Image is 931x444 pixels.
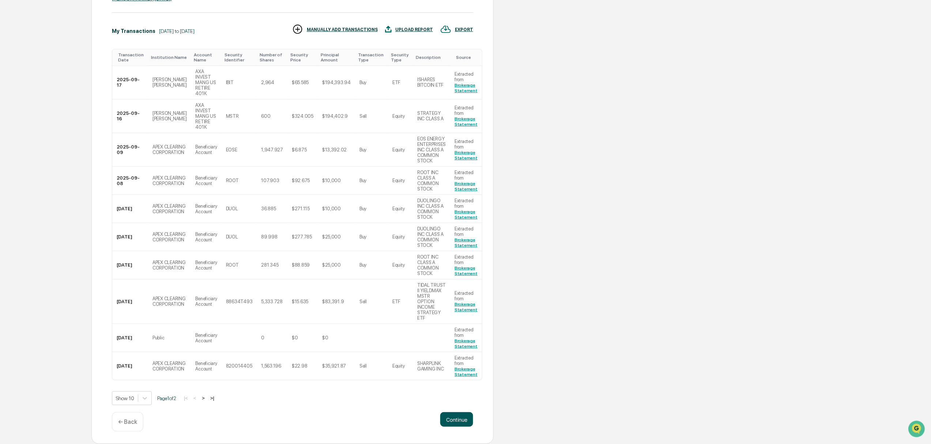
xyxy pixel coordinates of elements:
[450,324,482,352] td: Extracted from
[261,234,277,240] div: 89.998
[261,363,281,369] div: 1,563.196
[191,223,222,251] td: Beneficiary Account
[450,66,482,99] td: Extracted from
[450,133,482,167] td: Extracted from
[392,299,400,304] div: ETF
[385,24,392,35] img: UPLOAD REPORT
[191,251,222,279] td: Beneficiary Account
[417,198,446,220] div: DUOLINGO INC CLASS A COMMON STOCK
[152,232,187,242] div: APEX CLEARING CORPORATION
[191,352,222,380] td: Beneficiary Account
[455,209,478,220] a: Brokerage Statement
[292,363,307,369] div: $22.98
[322,335,328,340] div: $0
[112,167,148,195] td: 2025-09-08
[112,28,155,34] div: My Transactions
[292,335,298,340] div: $0
[359,234,366,240] div: Buy
[73,124,88,130] span: Pylon
[261,113,270,119] div: 600
[321,52,352,63] div: Toggle SortBy
[307,27,378,32] div: MANUALLY ADD TRANSACTIONS
[391,52,410,63] div: Toggle SortBy
[322,80,351,85] div: $194,393.94
[359,80,366,85] div: Buy
[417,136,446,163] div: EOS ENERGY ENTERPRISES INC CLASS A COMMON STOCK
[322,147,347,153] div: $13,392.02
[450,167,482,195] td: Extracted from
[152,260,187,271] div: APEX CLEARING CORPORATION
[7,56,20,69] img: 1746055101610-c473b297-6a78-478c-a979-82029cc54cd1
[322,206,341,211] div: $10,000
[152,203,187,214] div: APEX CLEARING CORPORATION
[25,56,120,64] div: Start new chat
[4,90,50,103] a: 🖐️Preclearance
[159,28,195,34] div: [DATE] to [DATE]
[456,55,479,60] div: Toggle SortBy
[417,110,446,121] div: STRATEGY INC CLASS A
[292,24,303,35] img: MANUALLY ADD TRANSACTIONS
[392,363,404,369] div: Equity
[292,299,308,304] div: $15.635
[15,93,47,100] span: Preclearance
[191,167,222,195] td: Beneficiary Account
[908,420,927,440] iframe: Open customer support
[455,338,478,349] a: Brokerage Statement
[417,170,446,192] div: ROOT INC CLASS A COMMON STOCK
[112,66,148,99] td: 2025-09-17
[392,113,404,119] div: Equity
[261,299,283,304] div: 5,333.728
[152,361,187,372] div: APEX CLEARING CORPORATION
[261,206,276,211] div: 36.885
[225,52,254,63] div: Toggle SortBy
[191,99,222,133] td: AXA INVEST MANG US RETIRE 401K
[292,113,313,119] div: $324.005
[118,418,137,425] p: ← Back
[450,251,482,279] td: Extracted from
[112,195,148,223] td: [DATE]
[359,147,366,153] div: Buy
[7,107,13,113] div: 🔎
[455,266,478,276] a: Brokerage Statement
[7,16,133,27] p: How can we help?
[261,147,283,153] div: 1,947.927
[112,324,148,352] td: [DATE]
[182,395,190,401] button: |<
[226,178,239,183] div: ROOT
[194,52,219,63] div: Toggle SortBy
[124,59,133,67] button: Start new chat
[25,64,93,69] div: We're available if you need us!
[359,206,366,211] div: Buy
[112,352,148,380] td: [DATE]
[226,234,238,240] div: DUOL
[392,234,404,240] div: Equity
[7,93,13,99] div: 🖐️
[226,299,253,304] div: 88634T493
[152,296,187,307] div: APEX CLEARING CORPORATION
[152,77,187,88] div: [PERSON_NAME] [PERSON_NAME]
[152,144,187,155] div: APEX CLEARING CORPORATION
[440,412,473,427] button: Continue
[450,99,482,133] td: Extracted from
[261,80,274,85] div: 2,964
[226,363,252,369] div: 820014405
[191,66,222,99] td: AXA INVEST MANG US RETIRE 401K
[60,93,91,100] span: Attestations
[455,27,473,32] div: EXPORT
[112,279,148,324] td: [DATE]
[191,324,222,352] td: Beneficiary Account
[358,52,385,63] div: Toggle SortBy
[440,24,451,35] img: EXPORT
[322,299,344,304] div: $83,391.9
[261,335,264,340] div: 0
[52,124,88,130] a: Powered byPylon
[450,352,482,380] td: Extracted from
[392,147,404,153] div: Equity
[226,147,237,153] div: EOSE
[4,104,49,117] a: 🔎Data Lookup
[118,52,145,63] div: Toggle SortBy
[226,206,238,211] div: DUOL
[417,226,446,248] div: DUOLINGO INC CLASS A COMMON STOCK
